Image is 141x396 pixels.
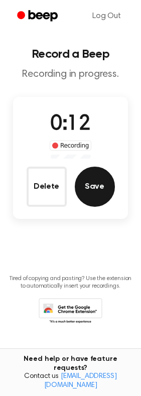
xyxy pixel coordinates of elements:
div: Recording [50,141,91,151]
p: Recording in progress. [8,68,133,81]
button: Save Audio Record [75,167,115,207]
a: Log Out [82,4,131,28]
h1: Record a Beep [8,48,133,60]
span: Contact us [6,372,135,390]
a: [EMAIL_ADDRESS][DOMAIN_NAME] [44,373,117,389]
p: Tired of copying and pasting? Use the extension to automatically insert your recordings. [8,275,133,290]
span: 0:12 [50,114,90,135]
a: Beep [10,7,67,26]
button: Delete Audio Record [27,167,67,207]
